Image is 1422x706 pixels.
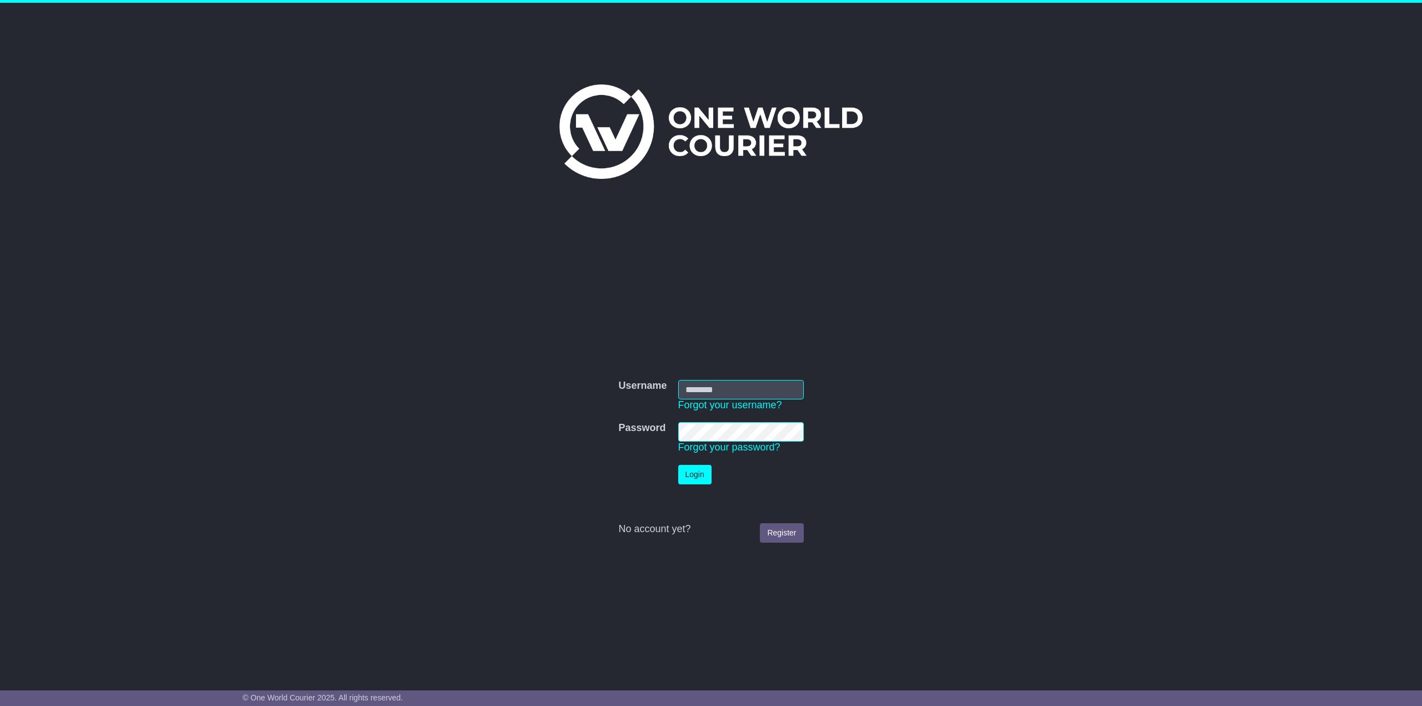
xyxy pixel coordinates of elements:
[243,693,403,702] span: © One World Courier 2025. All rights reserved.
[760,523,803,543] a: Register
[618,523,803,535] div: No account yet?
[678,442,780,453] a: Forgot your password?
[559,84,863,179] img: One World
[678,465,712,484] button: Login
[678,399,782,410] a: Forgot your username?
[618,380,667,392] label: Username
[618,422,665,434] label: Password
